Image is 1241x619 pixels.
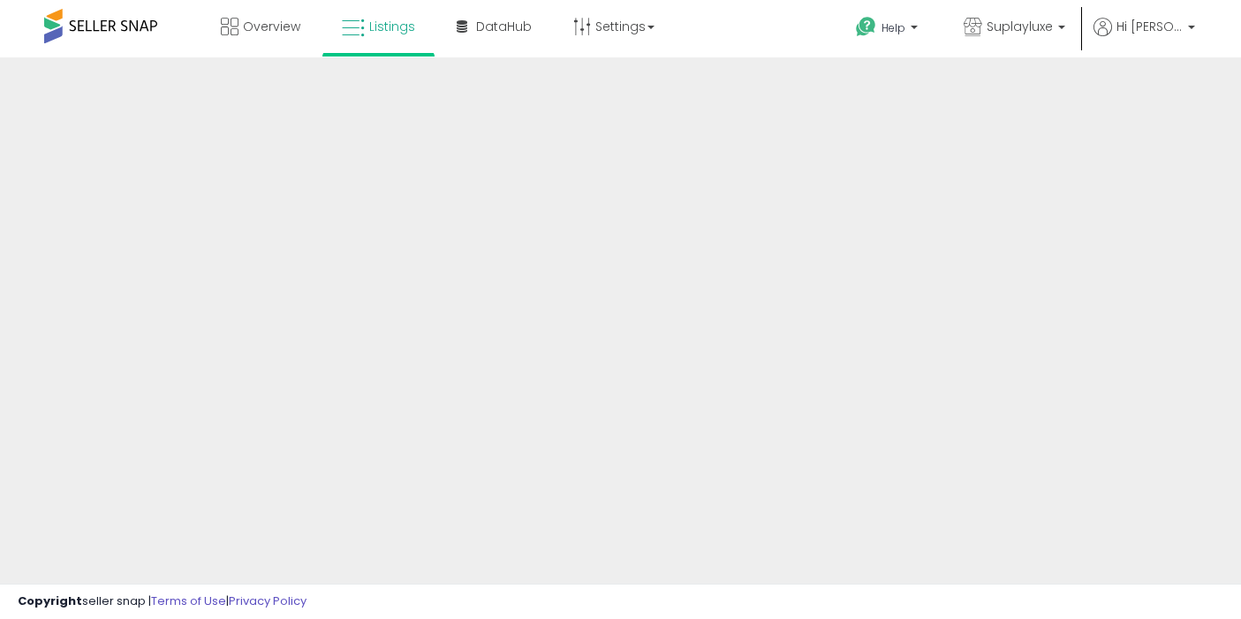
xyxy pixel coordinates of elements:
a: Terms of Use [151,593,226,609]
span: Help [882,20,905,35]
span: Hi [PERSON_NAME] [1116,18,1183,35]
a: Privacy Policy [229,593,306,609]
strong: Copyright [18,593,82,609]
a: Hi [PERSON_NAME] [1093,18,1195,57]
div: seller snap | | [18,593,306,610]
span: Suplayluxe [987,18,1053,35]
a: Help [842,3,935,57]
i: Get Help [855,16,877,38]
span: DataHub [476,18,532,35]
span: Overview [243,18,300,35]
span: Listings [369,18,415,35]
